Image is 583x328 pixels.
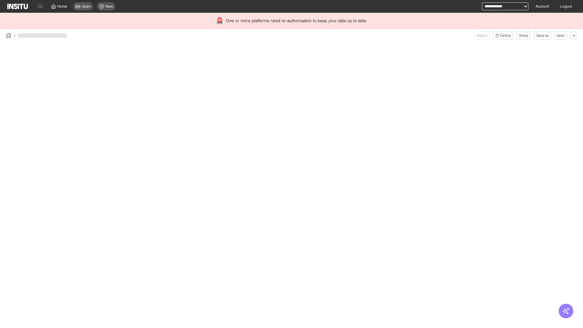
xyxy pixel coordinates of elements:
[516,31,531,40] button: Share
[7,4,28,9] img: Logo
[57,4,67,9] span: Home
[5,32,15,39] button: /
[14,32,15,39] span: /
[226,18,367,24] span: One or more platforms need re-authorisation to keep your data up to date.
[216,16,223,25] div: 🚨
[554,31,567,40] button: Save
[82,4,91,9] span: Open
[474,31,490,40] span: Can currently only export from Insights reports.
[493,31,514,40] button: Delete
[105,4,113,9] span: New
[474,31,490,40] button: Export
[534,31,551,40] button: Save as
